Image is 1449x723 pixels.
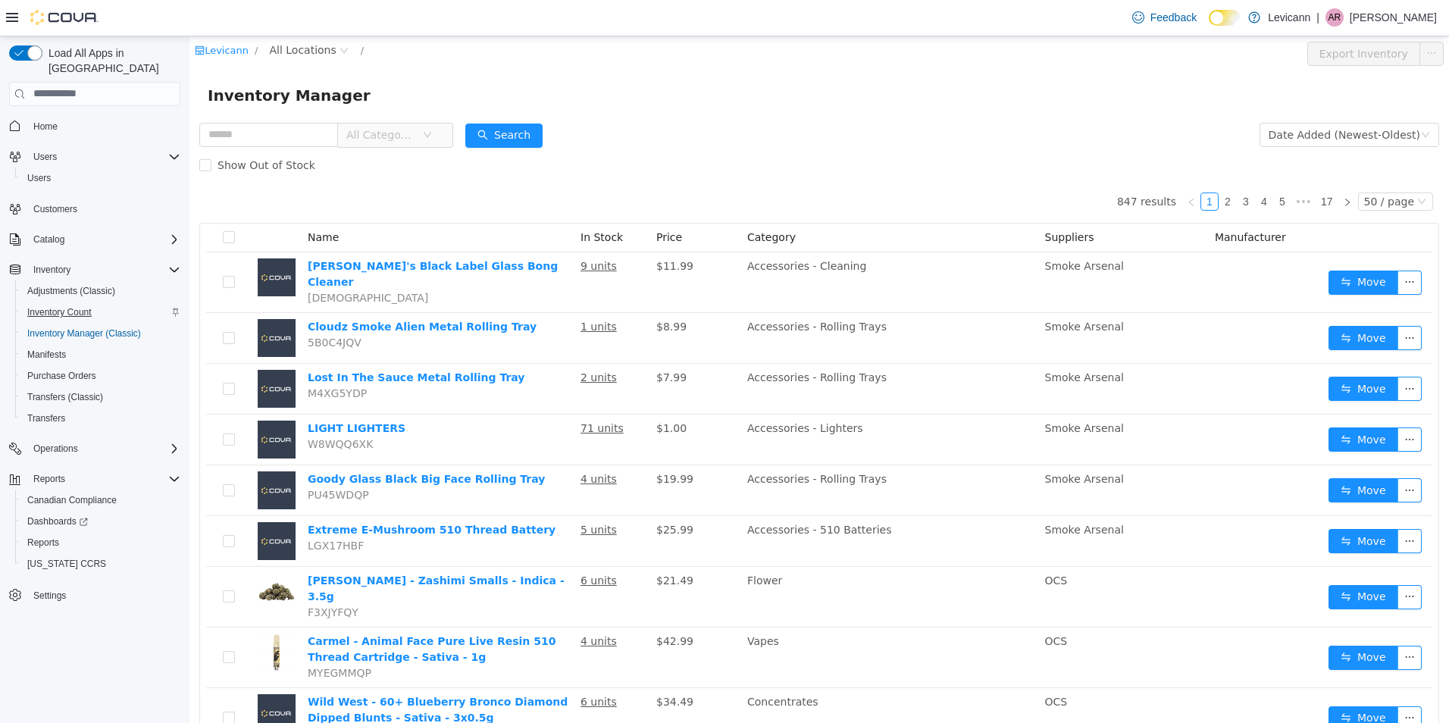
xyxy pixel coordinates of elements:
[15,302,186,323] button: Inventory Count
[1139,391,1209,415] button: icon: swapMove
[391,335,427,347] u: 2 units
[1118,5,1231,30] button: Export Inventory
[118,659,378,687] a: Wild West - 60+ Blueberry Bronco Diamond Dipped Blunts - Sativa - 3x0.5g
[21,282,180,300] span: Adjustments (Classic)
[21,282,121,300] a: Adjustments (Classic)
[1208,290,1232,314] button: icon: ellipsis
[68,537,106,574] img: BC Smalls - Zashimi Smalls - Indica - 3.5g hero shot
[27,306,92,318] span: Inventory Count
[1084,157,1101,174] a: 5
[21,512,94,531] a: Dashboards
[15,280,186,302] button: Adjustments (Classic)
[391,487,427,499] u: 5 units
[15,344,186,365] button: Manifests
[21,534,180,552] span: Reports
[21,324,180,343] span: Inventory Manager (Classic)
[856,437,934,449] span: Smoke Arsenal
[856,659,878,671] span: OCS
[27,515,88,527] span: Dashboards
[33,473,65,485] span: Reports
[18,47,190,71] span: Inventory Manager
[27,172,51,184] span: Users
[21,367,102,385] a: Purchase Orders
[552,591,850,652] td: Vapes
[558,195,606,207] span: Category
[21,169,57,187] a: Users
[21,409,71,427] a: Transfers
[118,402,183,414] span: W8WQQ6XK
[9,109,180,646] nav: Complex example
[1139,670,1209,694] button: icon: swapMove
[1209,26,1210,27] span: Dark Mode
[118,224,368,252] a: [PERSON_NAME]'s Black Label Glass Bong Cleaner
[15,511,186,532] a: Dashboards
[27,494,117,506] span: Canadian Compliance
[68,283,106,321] img: Cloudz Smoke Alien Metal Rolling Tray placeholder
[21,303,180,321] span: Inventory Count
[27,117,64,136] a: Home
[65,8,68,20] span: /
[27,199,180,218] span: Customers
[21,324,147,343] a: Inventory Manager (Classic)
[1209,10,1241,26] input: Dark Mode
[856,599,878,611] span: OCS
[1208,234,1232,258] button: icon: ellipsis
[552,216,850,277] td: Accessories - Cleaning
[118,503,174,515] span: LGX17HBF
[1126,2,1203,33] a: Feedback
[21,409,180,427] span: Transfers
[118,284,347,296] a: Cloudz Smoke Alien Metal Rolling Tray
[21,388,109,406] a: Transfers (Classic)
[21,512,180,531] span: Dashboards
[68,597,106,635] img: Carmel - Animal Face Pure Live Resin 510 Thread Cartridge - Sativa - 1g hero shot
[42,45,180,76] span: Load All Apps in [GEOGRAPHIC_DATA]
[27,537,59,549] span: Reports
[27,585,180,604] span: Settings
[27,261,180,279] span: Inventory
[27,470,180,488] span: Reports
[1139,340,1209,365] button: icon: swapMove
[1208,609,1232,634] button: icon: ellipsis
[1139,549,1209,573] button: icon: swapMove
[27,558,106,570] span: [US_STATE] CCRS
[467,195,493,207] span: Price
[27,440,84,458] button: Operations
[856,284,934,296] span: Smoke Arsenal
[276,87,353,111] button: icon: searchSearch
[1208,670,1232,694] button: icon: ellipsis
[3,146,186,167] button: Users
[27,148,63,166] button: Users
[552,277,850,327] td: Accessories - Rolling Trays
[552,531,850,591] td: Flower
[171,8,174,20] span: /
[33,203,77,215] span: Customers
[118,631,182,643] span: MYEGMMQP
[118,335,336,347] a: Lost In The Sauce Metal Rolling Tray
[33,590,66,602] span: Settings
[1208,391,1232,415] button: icon: ellipsis
[27,370,96,382] span: Purchase Orders
[1208,549,1232,573] button: icon: ellipsis
[856,538,878,550] span: OCS
[1139,493,1209,517] button: icon: swapMove
[27,285,115,297] span: Adjustments (Classic)
[27,230,180,249] span: Catalog
[552,480,850,531] td: Accessories - 510 Batteries
[15,532,186,553] button: Reports
[391,538,427,550] u: 6 units
[21,367,180,385] span: Purchase Orders
[118,487,366,499] a: Extreme E-Mushroom 510 Thread Battery
[68,222,106,260] img: Randy's Black Label Glass Bong Cleaner placeholder
[1030,157,1047,174] a: 2
[68,333,106,371] img: Lost In The Sauce Metal Rolling Tray placeholder
[21,555,180,573] span: Washington CCRS
[21,169,180,187] span: Users
[15,365,186,387] button: Purchase Orders
[68,658,106,696] img: Wild West - 60+ Blueberry Bronco Diamond Dipped Blunts - Sativa - 3x0.5g placeholder
[21,346,180,364] span: Manifests
[15,408,186,429] button: Transfers
[118,300,172,312] span: 5B0C4JQV
[30,10,99,25] img: Cova
[391,195,433,207] span: In Stock
[21,388,180,406] span: Transfers (Classic)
